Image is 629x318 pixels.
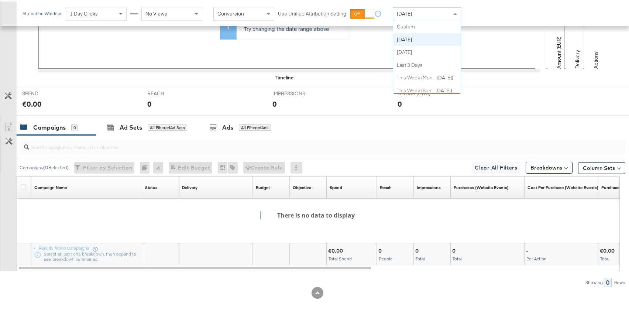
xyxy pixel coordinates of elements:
[147,97,152,108] div: 0
[578,161,625,172] button: Column Sets
[527,183,598,189] div: Cost Per Purchase (Website Events)
[34,183,67,189] a: Your campaign name.
[147,89,203,96] span: REACH
[393,70,461,83] div: This Week (Mon - [DATE])
[22,10,62,15] div: Attribution Window:
[604,276,612,285] div: 0
[393,57,461,70] div: Last 3 Days
[380,183,392,189] div: Reach
[393,19,461,32] div: Custom
[293,183,311,189] a: Your campaign's objective.
[256,183,270,189] div: Budget
[380,183,392,189] a: The number of people your ad was served to.
[454,183,509,189] div: Purchases (Website Events)
[222,122,233,130] div: Ads
[244,24,345,31] p: Try changing the date range above
[330,183,342,189] div: Spend
[272,89,328,96] span: IMPRESSIONS
[293,183,311,189] div: Objective
[475,162,517,171] span: Clear All Filters
[393,83,461,96] div: This Week (Sun - [DATE])
[120,122,142,130] div: Ad Sets
[278,9,347,16] label: Use Unified Attribution Setting:
[145,9,167,16] span: No Views
[29,135,570,150] input: Search Campaigns by Name, ID or Objective
[417,183,441,189] a: The number of times your ad was served. On mobile apps an ad is counted as served the first time ...
[34,183,67,189] div: Campaign Name
[454,183,509,189] a: The number of times a purchase was made tracked by your Custom Audience pixel on your website aft...
[272,97,277,108] div: 0
[70,9,98,16] span: 1 Day Clicks
[217,9,244,16] span: Conversion
[330,183,342,189] a: The total amount spent to date.
[614,278,625,284] div: Rows
[417,183,441,189] div: Impressions
[145,183,158,189] a: Shows the current state of your Ad Campaign.
[260,210,365,218] h4: There is no data to display
[22,89,78,96] span: SPEND
[71,123,78,130] div: 0
[182,183,197,189] div: Delivery
[526,160,573,172] button: Breakdowns
[182,183,197,189] a: Reflects the ability of your Ad Campaign to achieve delivery based on ad states, schedule and bud...
[393,32,461,45] div: [DATE]
[585,278,604,284] div: Showing:
[527,183,598,189] a: The average cost for each purchase tracked by your Custom Audience pixel on your website after pe...
[33,122,66,130] div: Campaigns
[239,123,271,130] div: All Filtered Ads
[140,160,153,172] div: 0
[472,160,520,172] button: Clear All Filters
[393,44,461,57] div: [DATE]
[145,183,158,189] div: Status
[397,9,412,16] span: [DATE]
[148,123,187,130] div: All Filtered Ad Sets
[22,97,42,108] div: €0.00
[256,183,270,189] a: The maximum amount you're willing to spend on your ads, on average each day or over the lifetime ...
[20,163,69,170] div: Campaigns ( 0 Selected)
[398,97,402,108] div: 0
